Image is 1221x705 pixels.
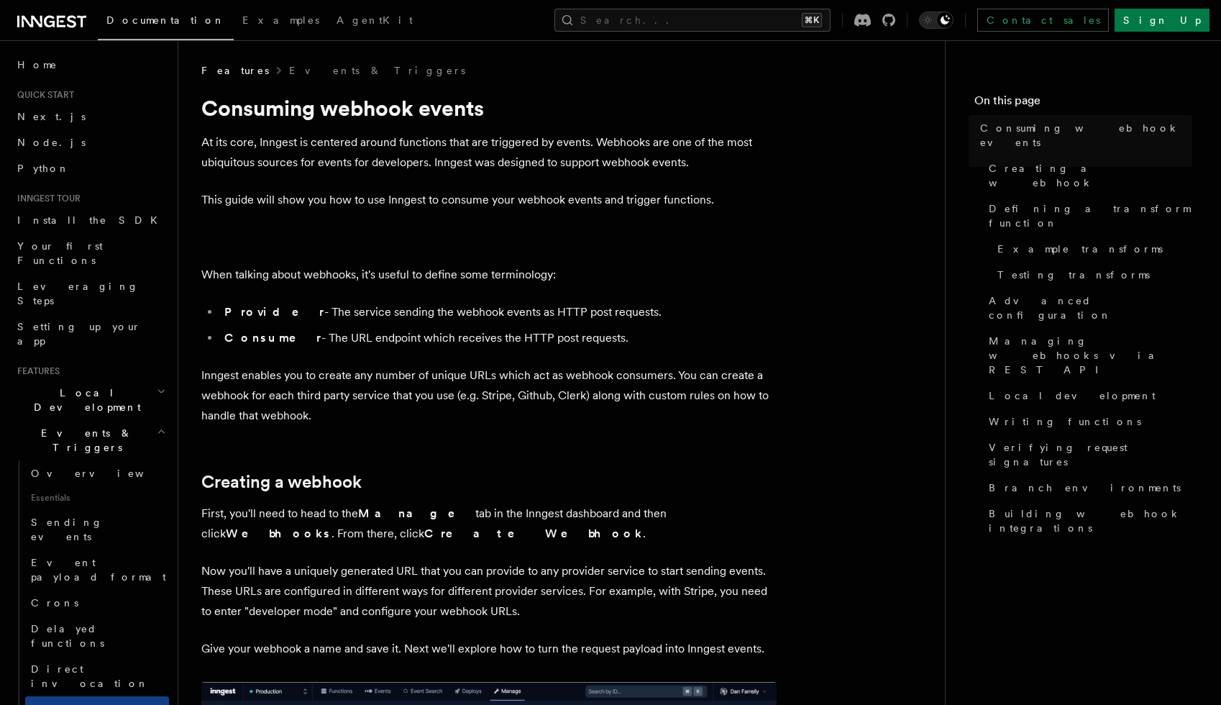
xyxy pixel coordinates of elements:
[989,414,1141,429] span: Writing functions
[25,486,169,509] span: Essentials
[106,14,225,26] span: Documentation
[12,365,60,377] span: Features
[17,321,141,347] span: Setting up your app
[12,207,169,233] a: Install the SDK
[201,190,777,210] p: This guide will show you how to use Inngest to consume your webhook events and trigger functions.
[224,305,324,319] strong: Provider
[17,111,86,122] span: Next.js
[983,435,1192,475] a: Verifying request signatures
[997,268,1150,282] span: Testing transforms
[25,460,169,486] a: Overview
[919,12,954,29] button: Toggle dark mode
[201,265,777,285] p: When talking about webhooks, it's useful to define some terminology:
[997,242,1163,256] span: Example transforms
[554,9,831,32] button: Search...⌘K
[201,132,777,173] p: At its core, Inngest is centered around functions that are triggered by events. Webhooks are one ...
[201,365,777,426] p: Inngest enables you to create any number of unique URLs which act as webhook consumers. You can c...
[983,155,1192,196] a: Creating a webhook
[12,420,169,460] button: Events & Triggers
[98,4,234,40] a: Documentation
[974,92,1192,115] h4: On this page
[1115,9,1209,32] a: Sign Up
[31,663,149,689] span: Direct invocation
[989,481,1181,495] span: Branch environments
[358,506,475,520] strong: Manage
[983,501,1192,541] a: Building webhook integrations
[12,273,169,314] a: Leveraging Steps
[201,504,777,544] p: First, you'll need to head to the tab in the Inngest dashboard and then click . From there, click .
[17,163,70,174] span: Python
[201,639,777,659] p: Give your webhook a name and save it. Next we'll explore how to turn the request payload into Inn...
[989,334,1192,377] span: Managing webhooks via REST API
[201,95,777,121] h1: Consuming webhook events
[983,409,1192,435] a: Writing functions
[220,302,777,322] li: - The service sending the webhook events as HTTP post requests.
[220,328,777,348] li: - The URL endpoint which receives the HTTP post requests.
[25,509,169,550] a: Sending events
[234,4,328,39] a: Examples
[17,240,103,266] span: Your first Functions
[31,623,104,649] span: Delayed functions
[989,294,1192,322] span: Advanced configuration
[980,121,1192,150] span: Consuming webhook events
[12,193,81,204] span: Inngest tour
[989,161,1192,190] span: Creating a webhook
[17,58,58,72] span: Home
[12,89,74,101] span: Quick start
[337,14,413,26] span: AgentKit
[989,440,1192,469] span: Verifying request signatures
[31,597,78,609] span: Crons
[12,386,157,414] span: Local Development
[25,656,169,696] a: Direct invocation
[12,129,169,155] a: Node.js
[226,527,331,540] strong: Webhooks
[992,236,1192,262] a: Example transforms
[17,137,86,148] span: Node.js
[289,63,465,78] a: Events & Triggers
[25,616,169,656] a: Delayed functions
[424,527,643,540] strong: Create Webhook
[989,388,1156,403] span: Local development
[983,383,1192,409] a: Local development
[31,557,166,583] span: Event payload format
[201,63,269,78] span: Features
[242,14,319,26] span: Examples
[12,314,169,354] a: Setting up your app
[31,517,103,542] span: Sending events
[201,472,362,492] a: Creating a webhook
[802,13,822,27] kbd: ⌘K
[17,281,139,306] span: Leveraging Steps
[31,468,179,479] span: Overview
[12,426,157,455] span: Events & Triggers
[974,115,1192,155] a: Consuming webhook events
[12,52,169,78] a: Home
[25,590,169,616] a: Crons
[989,201,1192,230] span: Defining a transform function
[989,506,1192,535] span: Building webhook integrations
[12,380,169,420] button: Local Development
[983,288,1192,328] a: Advanced configuration
[328,4,421,39] a: AgentKit
[12,104,169,129] a: Next.js
[224,331,321,345] strong: Consumer
[12,233,169,273] a: Your first Functions
[983,328,1192,383] a: Managing webhooks via REST API
[983,196,1192,236] a: Defining a transform function
[992,262,1192,288] a: Testing transforms
[977,9,1109,32] a: Contact sales
[25,550,169,590] a: Event payload format
[201,561,777,622] p: Now you'll have a uniquely generated URL that you can provide to any provider service to start se...
[983,475,1192,501] a: Branch environments
[17,214,166,226] span: Install the SDK
[12,155,169,181] a: Python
